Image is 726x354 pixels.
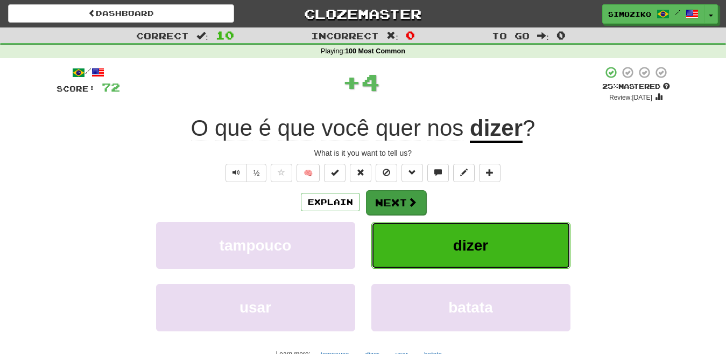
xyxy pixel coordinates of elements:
span: Incorrect [311,30,379,41]
span: tampouco [220,237,292,254]
span: Score: [57,84,95,93]
span: dizer [453,237,488,254]
strong: 100 Most Common [345,47,405,55]
div: What is it you want to tell us? [57,148,670,158]
button: Ignore sentence (alt+i) [376,164,397,182]
button: Set this sentence to 100% Mastered (alt+m) [324,164,346,182]
small: Review: [DATE] [609,94,652,101]
span: 0 [556,29,566,41]
button: Add to collection (alt+a) [479,164,501,182]
span: To go [492,30,530,41]
a: Clozemaster [250,4,476,23]
span: 4 [361,68,380,95]
div: / [57,66,120,79]
button: batata [371,284,570,331]
span: que [215,115,252,141]
span: simoziko [608,9,651,19]
u: dizer [470,115,523,143]
button: dizer [371,222,570,269]
button: Explain [301,193,360,211]
span: que [278,115,315,141]
a: simoziko / [602,4,704,24]
button: usar [156,284,355,331]
button: Play sentence audio (ctl+space) [225,164,247,182]
button: tampouco [156,222,355,269]
button: Discuss sentence (alt+u) [427,164,449,182]
button: Edit sentence (alt+d) [453,164,475,182]
button: Reset to 0% Mastered (alt+r) [350,164,371,182]
span: O [191,115,209,141]
span: batata [448,299,492,316]
span: 72 [102,80,120,94]
span: ? [523,115,535,141]
span: 25 % [602,82,618,91]
span: / [675,9,680,16]
div: Mastered [602,82,670,92]
span: Correct [136,30,189,41]
div: Text-to-speech controls [223,164,267,182]
span: é [259,115,271,141]
span: : [386,31,398,40]
button: Next [366,190,426,215]
button: ½ [246,164,267,182]
button: Grammar (alt+g) [401,164,423,182]
span: quer [376,115,421,141]
button: Favorite sentence (alt+f) [271,164,292,182]
span: : [196,31,208,40]
span: você [321,115,369,141]
span: + [342,66,361,98]
span: : [537,31,549,40]
span: nos [427,115,464,141]
a: Dashboard [8,4,234,23]
button: 🧠 [297,164,320,182]
span: 0 [406,29,415,41]
span: usar [239,299,271,316]
span: 10 [216,29,234,41]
